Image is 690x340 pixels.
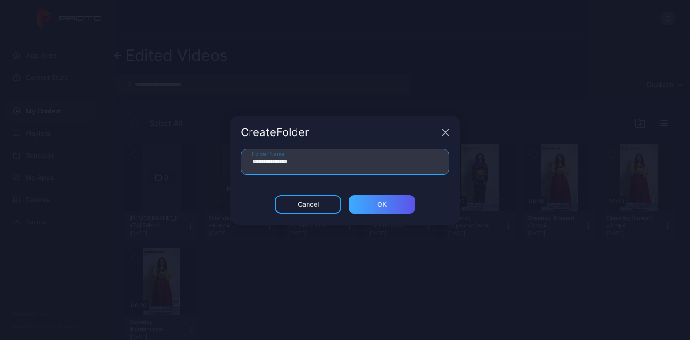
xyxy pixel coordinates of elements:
[377,201,387,208] div: ОК
[241,149,449,175] input: Folder Name
[241,127,438,138] div: Create Folder
[298,201,319,208] div: Cancel
[275,195,341,214] button: Cancel
[349,195,415,214] button: ОК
